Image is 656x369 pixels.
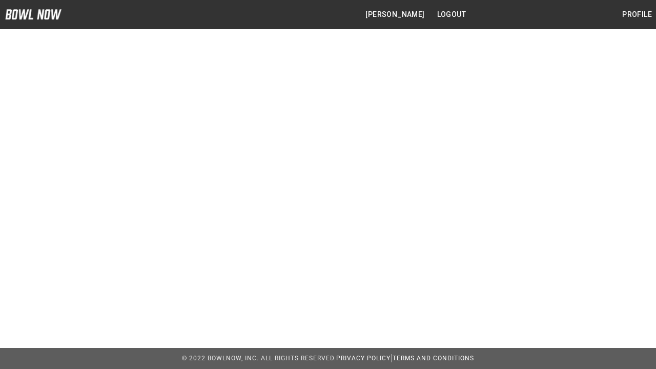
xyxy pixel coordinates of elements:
button: Logout [433,5,470,24]
a: Privacy Policy [336,355,391,362]
button: [PERSON_NAME] [361,5,428,24]
button: Profile [618,5,656,24]
a: Terms and Conditions [393,355,474,362]
span: © 2022 BowlNow, Inc. All Rights Reserved. [182,355,336,362]
img: logo [5,9,61,19]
